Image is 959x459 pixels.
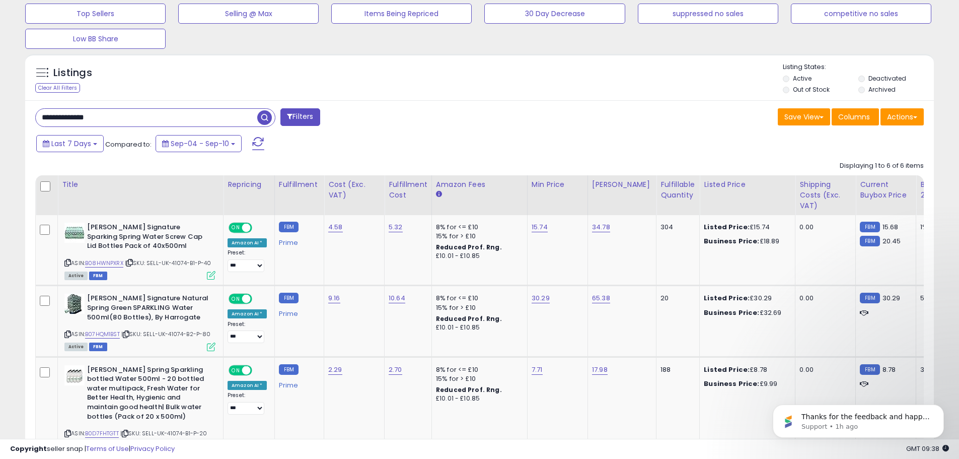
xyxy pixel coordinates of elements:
div: 8% for <= £10 [436,223,520,232]
label: Archived [868,85,896,94]
label: Deactivated [868,74,906,83]
span: FBM [89,343,107,351]
span: 8.78 [882,365,896,374]
h5: Listings [53,66,92,80]
button: Columns [832,108,879,125]
span: Sep-04 - Sep-10 [171,139,229,149]
div: 36% [920,365,953,374]
small: FBM [279,293,299,303]
div: Title [62,179,219,190]
button: Items Being Repriced [331,4,472,24]
span: Last 7 Days [51,139,91,149]
div: 15% for > £10 [436,303,520,312]
iframe: Intercom notifications message [758,383,959,454]
span: Compared to: [105,140,152,149]
div: 56% [920,294,953,303]
div: 8% for <= £10 [436,365,520,374]
div: £10.01 - £10.85 [436,395,520,403]
div: £30.29 [704,294,787,303]
a: 7.71 [532,365,543,375]
div: Amazon AI * [228,309,267,318]
a: 2.70 [389,365,402,375]
span: ON [230,366,242,374]
b: Business Price: [704,379,759,388]
div: £9.99 [704,379,787,388]
div: Prime [279,306,316,318]
div: Fulfillment Cost [389,179,427,201]
a: 10.64 [389,293,405,303]
b: Business Price: [704,236,759,246]
small: FBM [860,293,879,303]
span: All listings currently available for purchase on Amazon [64,272,88,280]
div: [PERSON_NAME] [592,179,652,190]
span: OFF [251,224,267,232]
label: Active [793,74,812,83]
div: 1% [920,223,953,232]
a: 17.98 [592,365,608,375]
b: [PERSON_NAME] Spring Sparkling bottled Water 500ml - 20 bottled water multipack, Fresh Water for ... [87,365,209,424]
a: 15.74 [532,222,548,232]
button: Actions [880,108,924,125]
img: 513KHkbwIiL._SL40_.jpg [64,294,85,314]
a: 5.32 [389,222,403,232]
div: Displaying 1 to 6 of 6 items [840,161,924,171]
button: Save View [778,108,830,125]
a: B08HWNPXRX [85,259,123,268]
span: All listings currently available for purchase on Amazon [64,343,88,351]
small: Amazon Fees. [436,190,442,199]
span: | SKU: SELL-UK-41074-B2-P-80 [121,330,211,338]
div: 0.00 [799,294,848,303]
div: 15% for > £10 [436,232,520,241]
div: Min Price [532,179,583,190]
button: suppressed no sales [638,4,778,24]
span: | SKU: SELL-UK-41074-B1-P-40 [125,259,211,267]
button: Top Sellers [25,4,166,24]
small: FBM [279,222,299,232]
a: Privacy Policy [130,444,175,453]
a: B07HQM1BST [85,330,120,339]
div: £10.01 - £10.85 [436,252,520,260]
b: Listed Price: [704,365,750,374]
div: 15% for > £10 [436,374,520,383]
span: OFF [251,366,267,374]
img: 41uNNAU-9TL._SL40_.jpg [64,365,85,385]
b: Reduced Prof. Rng. [436,314,502,323]
b: Listed Price: [704,222,750,232]
a: 2.29 [328,365,342,375]
a: 34.78 [592,222,610,232]
a: Terms of Use [86,444,129,453]
div: Fulfillable Quantity [660,179,695,201]
div: £8.78 [704,365,787,374]
p: Listing States: [783,62,934,72]
div: ASIN: [64,294,215,350]
span: Columns [838,112,870,122]
b: Listed Price: [704,293,750,303]
div: Preset: [228,392,267,415]
div: £10.01 - £10.85 [436,323,520,332]
div: ASIN: [64,223,215,279]
a: 9.16 [328,293,340,303]
span: 15.68 [882,222,899,232]
div: 188 [660,365,692,374]
label: Out of Stock [793,85,830,94]
button: Last 7 Days [36,135,104,152]
b: Business Price: [704,308,759,317]
div: 0.00 [799,223,848,232]
div: 304 [660,223,692,232]
b: Reduced Prof. Rng. [436,243,502,251]
b: [PERSON_NAME] Signature Natural Spring Green SPARKLING Water 500ml(80 Bottles), By Harrogate [87,294,209,324]
div: BB Share 24h. [920,179,957,201]
div: Prime [279,235,316,247]
span: FBM [89,272,107,280]
div: Current Buybox Price [860,179,912,201]
a: 30.29 [532,293,550,303]
span: 30.29 [882,293,901,303]
small: FBM [860,364,879,375]
button: Low BB Share [25,29,166,49]
div: Amazon Fees [436,179,523,190]
a: 65.38 [592,293,610,303]
span: ON [230,295,242,303]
